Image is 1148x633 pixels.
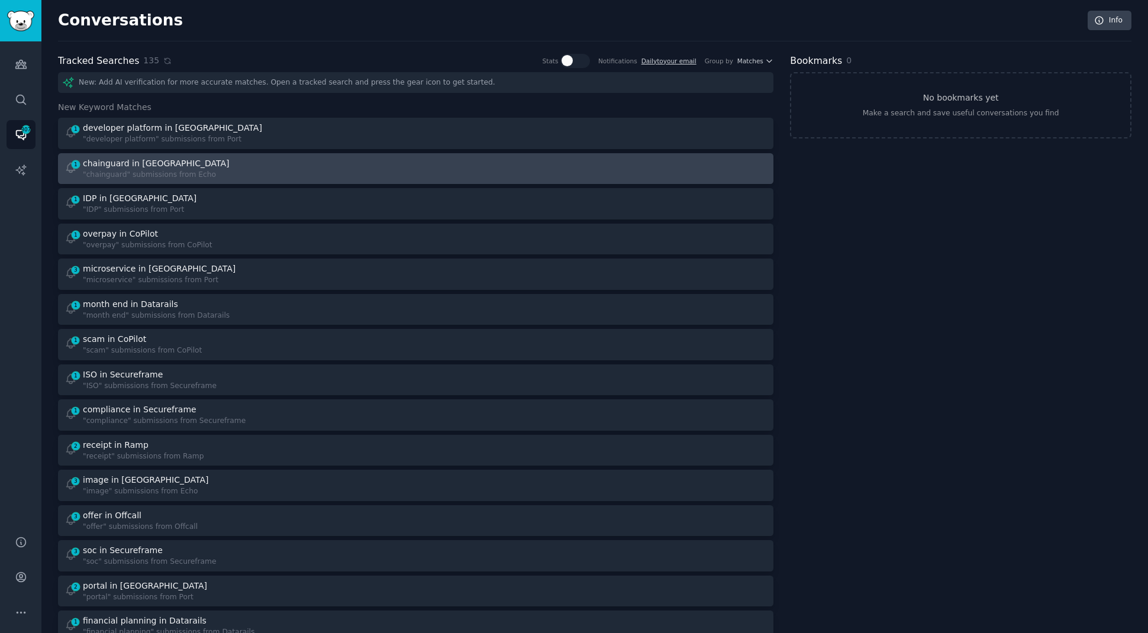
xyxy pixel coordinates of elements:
div: New: Add AI verification for more accurate matches. Open a tracked search and press the gear icon... [58,72,773,93]
div: Stats [543,57,559,65]
div: "ISO" submissions from Secureframe [83,381,217,392]
span: 1 [70,125,81,133]
a: No bookmarks yetMake a search and save useful conversations you find [790,72,1131,138]
div: IDP in [GEOGRAPHIC_DATA] [83,192,196,205]
a: 2portal in [GEOGRAPHIC_DATA]"portal" submissions from Port [58,576,773,607]
span: 1 [70,372,81,380]
span: 307 [21,125,31,134]
div: "month end" submissions from Datarails [83,311,230,321]
div: overpay in CoPilot [83,228,158,240]
div: "image" submissions from Echo [83,486,211,497]
a: 3image in [GEOGRAPHIC_DATA]"image" submissions from Echo [58,470,773,501]
span: 135 [143,54,159,67]
div: "compliance" submissions from Secureframe [83,416,246,427]
h2: Tracked Searches [58,54,139,69]
a: 1IDP in [GEOGRAPHIC_DATA]"IDP" submissions from Port [58,188,773,219]
span: 1 [70,618,81,626]
a: 3offer in Offcall"offer" submissions from Offcall [58,505,773,537]
button: Matches [737,57,773,65]
div: "offer" submissions from Offcall [83,522,198,532]
div: "receipt" submissions from Ramp [83,451,204,462]
div: chainguard in [GEOGRAPHIC_DATA] [83,157,229,170]
span: 3 [70,266,81,274]
span: 1 [70,406,81,415]
div: Make a search and save useful conversations you find [863,108,1059,119]
span: 0 [846,56,852,65]
span: 1 [70,301,81,309]
div: "overpay" submissions from CoPilot [83,240,212,251]
div: portal in [GEOGRAPHIC_DATA] [83,580,207,592]
a: Info [1088,11,1131,31]
a: 1ISO in Secureframe"ISO" submissions from Secureframe [58,364,773,396]
div: Group by [705,57,733,65]
span: 1 [70,160,81,169]
span: New Keyword Matches [58,101,151,114]
h2: Conversations [58,11,183,30]
div: receipt in Ramp [83,439,149,451]
span: Matches [737,57,763,65]
h2: Bookmarks [790,54,842,69]
h3: No bookmarks yet [923,92,999,104]
a: 1developer platform in [GEOGRAPHIC_DATA]"developer platform" submissions from Port [58,118,773,149]
a: 1scam in CoPilot"scam" submissions from CoPilot [58,329,773,360]
div: "soc" submissions from Secureframe [83,557,217,567]
div: financial planning in Datarails [83,615,207,627]
div: scam in CoPilot [83,333,146,345]
div: "IDP" submissions from Port [83,205,199,215]
span: 1 [70,336,81,344]
span: 2 [70,442,81,450]
span: 1 [70,231,81,239]
div: "developer platform" submissions from Port [83,134,264,145]
span: 3 [70,547,81,556]
div: microservice in [GEOGRAPHIC_DATA] [83,263,236,275]
span: 3 [70,477,81,485]
div: ISO in Secureframe [83,369,163,381]
a: 1compliance in Secureframe"compliance" submissions from Secureframe [58,399,773,431]
div: "portal" submissions from Port [83,592,209,603]
a: 3soc in Secureframe"soc" submissions from Secureframe [58,540,773,571]
div: month end in Datarails [83,298,178,311]
a: 307 [7,120,36,149]
div: compliance in Secureframe [83,403,196,416]
span: 1 [70,195,81,204]
a: Dailytoyour email [641,57,696,64]
div: "chainguard" submissions from Echo [83,170,231,180]
a: 3microservice in [GEOGRAPHIC_DATA]"microservice" submissions from Port [58,259,773,290]
div: developer platform in [GEOGRAPHIC_DATA] [83,122,262,134]
img: GummySearch logo [7,11,34,31]
a: 2receipt in Ramp"receipt" submissions from Ramp [58,435,773,466]
span: 2 [70,583,81,591]
div: "scam" submissions from CoPilot [83,345,202,356]
a: 1chainguard in [GEOGRAPHIC_DATA]"chainguard" submissions from Echo [58,153,773,185]
div: "microservice" submissions from Port [83,275,238,286]
div: Notifications [598,57,637,65]
a: 1month end in Datarails"month end" submissions from Datarails [58,294,773,325]
span: 3 [70,512,81,521]
a: 1overpay in CoPilot"overpay" submissions from CoPilot [58,224,773,255]
div: offer in Offcall [83,509,141,522]
div: image in [GEOGRAPHIC_DATA] [83,474,208,486]
div: soc in Secureframe [83,544,163,557]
